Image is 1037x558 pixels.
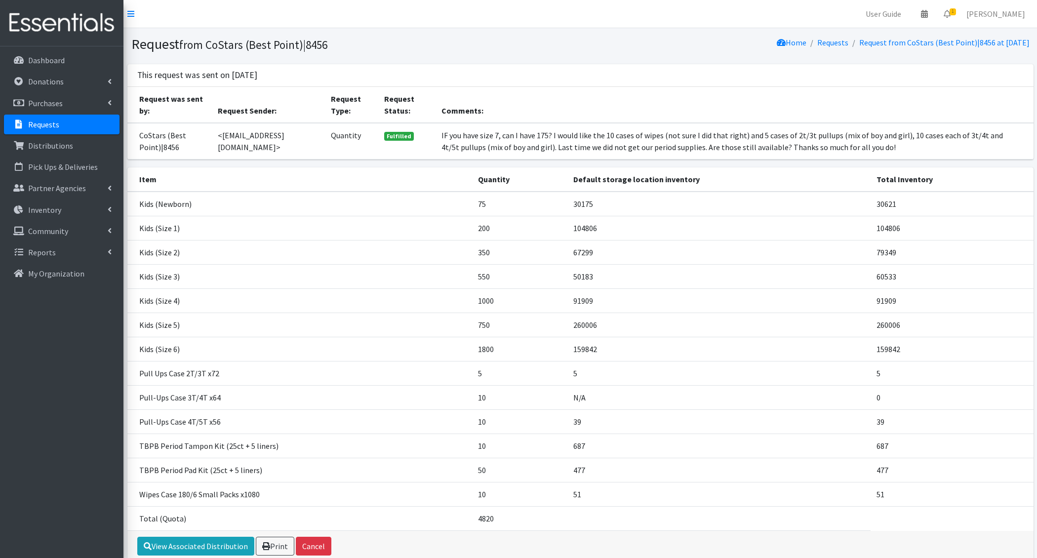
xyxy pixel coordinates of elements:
td: Pull-Ups Case 3T/4T x64 [127,385,472,409]
th: Item [127,167,472,192]
a: User Guide [858,4,909,24]
th: Comments: [436,87,1033,123]
p: Dashboard [28,55,65,65]
td: 30175 [567,192,871,216]
a: Request from CoStars (Best Point)|8456 at [DATE] [859,38,1030,47]
td: 50 [472,458,567,482]
td: 260006 [567,313,871,337]
p: Distributions [28,141,73,151]
a: Inventory [4,200,120,220]
a: Partner Agencies [4,178,120,198]
a: Purchases [4,93,120,113]
td: 91909 [871,288,1033,313]
td: Kids (Size 6) [127,337,472,361]
p: My Organization [28,269,84,279]
img: HumanEssentials [4,6,120,40]
p: Purchases [28,98,63,108]
td: CoStars (Best Point)|8456 [127,123,212,159]
td: Kids (Size 1) [127,216,472,240]
td: 5 [567,361,871,385]
td: 79349 [871,240,1033,264]
a: [PERSON_NAME] [958,4,1033,24]
td: 51 [871,482,1033,506]
p: Donations [28,77,64,86]
td: 1000 [472,288,567,313]
p: Pick Ups & Deliveries [28,162,98,172]
small: from CoStars (Best Point)|8456 [179,38,327,52]
a: Pick Ups & Deliveries [4,157,120,177]
td: Kids (Size 5) [127,313,472,337]
td: 159842 [567,337,871,361]
td: 75 [472,192,567,216]
td: 687 [567,434,871,458]
td: 67299 [567,240,871,264]
td: Total (Quota) [127,506,472,530]
td: Kids (Newborn) [127,192,472,216]
th: Total Inventory [871,167,1033,192]
td: 4820 [472,506,567,530]
td: Pull Ups Case 2T/3T x72 [127,361,472,385]
a: Donations [4,72,120,91]
td: 39 [871,409,1033,434]
td: Kids (Size 4) [127,288,472,313]
td: 51 [567,482,871,506]
a: View Associated Distribution [137,537,254,556]
th: Request Sender: [212,87,325,123]
td: 159842 [871,337,1033,361]
td: 0 [871,385,1033,409]
td: 50183 [567,264,871,288]
td: Wipes Case 180/6 Small Packs x1080 [127,482,472,506]
td: Kids (Size 3) [127,264,472,288]
a: Dashboard [4,50,120,70]
p: Requests [28,120,59,129]
a: Distributions [4,136,120,156]
h1: Request [131,36,577,53]
td: 104806 [871,216,1033,240]
td: TBPB Period Tampon Kit (25ct + 5 liners) [127,434,472,458]
td: 5 [472,361,567,385]
td: 750 [472,313,567,337]
p: Reports [28,247,56,257]
td: 91909 [567,288,871,313]
a: 1 [936,4,958,24]
a: Requests [4,115,120,134]
td: Quantity [325,123,379,159]
span: Fulfilled [384,132,414,141]
a: Home [777,38,806,47]
td: 477 [871,458,1033,482]
td: Kids (Size 2) [127,240,472,264]
td: 350 [472,240,567,264]
td: 104806 [567,216,871,240]
a: My Organization [4,264,120,283]
button: Cancel [296,537,331,556]
td: 200 [472,216,567,240]
th: Quantity [472,167,567,192]
td: 60533 [871,264,1033,288]
td: 39 [567,409,871,434]
th: Default storage location inventory [567,167,871,192]
td: N/A [567,385,871,409]
td: 30621 [871,192,1033,216]
td: 477 [567,458,871,482]
td: 5 [871,361,1033,385]
td: 260006 [871,313,1033,337]
th: Request Type: [325,87,379,123]
td: TBPB Period Pad Kit (25ct + 5 liners) [127,458,472,482]
td: 687 [871,434,1033,458]
a: Print [256,537,294,556]
th: Request Status: [378,87,436,123]
td: <[EMAIL_ADDRESS][DOMAIN_NAME]> [212,123,325,159]
td: 1800 [472,337,567,361]
td: 10 [472,409,567,434]
th: Request was sent by: [127,87,212,123]
td: 550 [472,264,567,288]
span: 1 [950,8,956,15]
td: 10 [472,434,567,458]
a: Reports [4,242,120,262]
td: 10 [472,482,567,506]
p: Inventory [28,205,61,215]
p: Community [28,226,68,236]
td: IF you have size 7, can I have 175? I would like the 10 cases of wipes (not sure I did that right... [436,123,1033,159]
h3: This request was sent on [DATE] [137,70,257,80]
td: Pull-Ups Case 4T/5T x56 [127,409,472,434]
